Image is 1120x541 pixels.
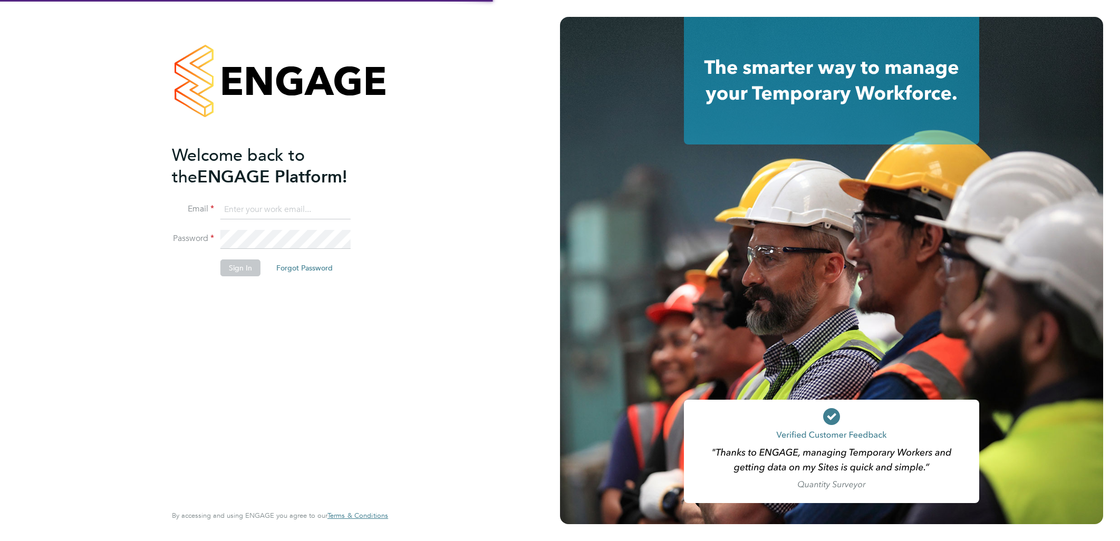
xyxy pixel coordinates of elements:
[327,511,388,520] span: Terms & Conditions
[172,144,378,188] h2: ENGAGE Platform!
[172,233,214,244] label: Password
[172,511,388,520] span: By accessing and using ENGAGE you agree to our
[220,200,351,219] input: Enter your work email...
[327,511,388,520] a: Terms & Conditions
[172,204,214,215] label: Email
[220,259,260,276] button: Sign In
[268,259,341,276] button: Forgot Password
[172,145,305,187] span: Welcome back to the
